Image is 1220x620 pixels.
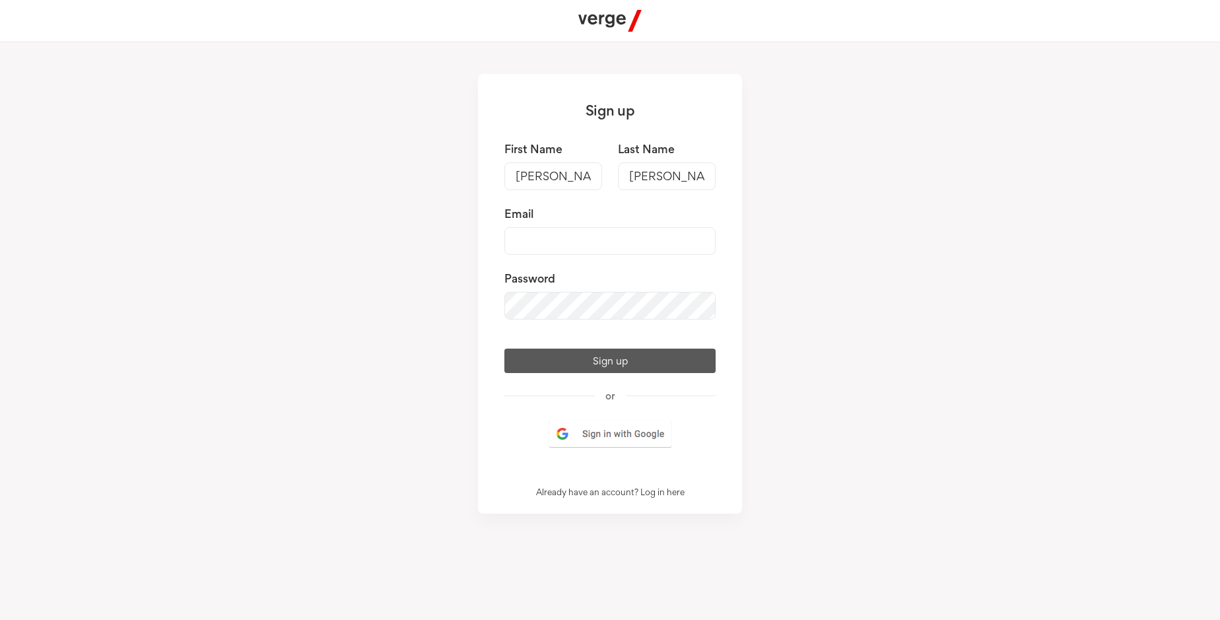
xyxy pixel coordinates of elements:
a: Already have an account? Log in here [536,487,685,497]
label: Last Name [618,141,716,157]
label: Email [504,206,716,222]
label: First Name [504,141,602,157]
button: Sign up [504,349,716,373]
h3: Sign up [478,74,742,141]
p: or [504,389,716,403]
img: google-sign-in.png [547,419,673,449]
img: Verge [578,10,642,32]
label: Password [504,271,716,287]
